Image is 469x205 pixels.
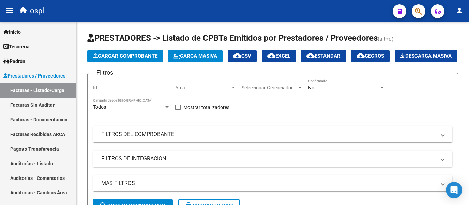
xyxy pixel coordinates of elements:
span: Padrón [3,57,25,65]
span: Tesorería [3,43,30,50]
span: ospl [30,3,44,18]
span: Inicio [3,28,21,36]
span: CSV [233,53,251,59]
span: EXCEL [267,53,290,59]
button: Cargar Comprobante [87,50,163,62]
button: Descarga Masiva [395,50,457,62]
span: Mostrar totalizadores [183,103,229,112]
div: Open Intercom Messenger [446,182,462,198]
button: Gecros [351,50,390,62]
h3: Filtros [93,68,117,78]
mat-panel-title: FILTROS DE INTEGRACION [101,155,436,163]
span: (alt+q) [378,36,394,42]
button: Carga Masiva [168,50,223,62]
span: Gecros [357,53,384,59]
button: CSV [228,50,257,62]
mat-icon: person [455,6,464,15]
mat-expansion-panel-header: FILTROS DE INTEGRACION [93,151,452,167]
span: Todos [93,104,106,110]
span: Area [175,85,230,91]
span: Descarga Masiva [400,53,452,59]
mat-icon: cloud_download [233,52,241,60]
span: No [308,85,314,90]
mat-panel-title: MAS FILTROS [101,180,436,187]
app-download-masive: Descarga masiva de comprobantes (adjuntos) [395,50,457,62]
button: Estandar [301,50,346,62]
mat-icon: cloud_download [306,52,315,60]
span: Prestadores / Proveedores [3,72,65,80]
mat-icon: cloud_download [267,52,275,60]
mat-icon: cloud_download [357,52,365,60]
span: Carga Masiva [173,53,217,59]
button: EXCEL [262,50,296,62]
mat-panel-title: FILTROS DEL COMPROBANTE [101,131,436,138]
span: PRESTADORES -> Listado de CPBTs Emitidos por Prestadores / Proveedores [87,33,378,43]
mat-expansion-panel-header: FILTROS DEL COMPROBANTE [93,126,452,142]
span: Estandar [306,53,341,59]
mat-expansion-panel-header: MAS FILTROS [93,175,452,191]
span: Cargar Comprobante [93,53,157,59]
span: Seleccionar Gerenciador [242,85,297,91]
mat-icon: menu [5,6,14,15]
